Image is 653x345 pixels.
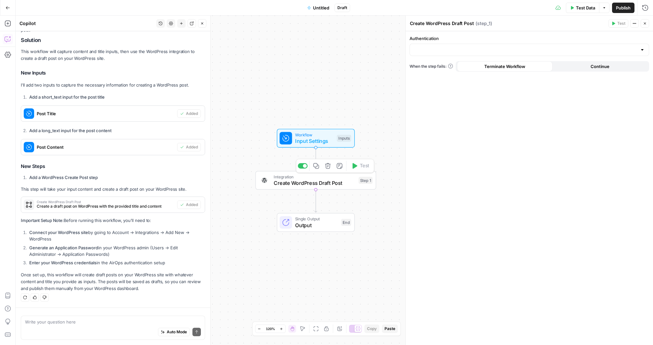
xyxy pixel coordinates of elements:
[385,326,395,332] span: Paste
[29,94,105,100] strong: Add a short_text input for the post title
[295,216,338,222] span: Single Output
[29,175,98,180] strong: Add a WordPress Create Post step
[295,131,334,138] span: Workflow
[37,144,175,150] span: Post Content
[359,177,372,184] div: Step 1
[21,37,205,43] h2: Solution
[617,21,625,26] span: Test
[21,271,205,292] p: Once set up, this workflow will create draft posts on your WordPress site with whatever content a...
[29,245,98,250] strong: Generate an Application Password
[177,143,201,151] button: Added
[21,48,205,62] p: This workflow will capture content and title inputs, then use the WordPress integration to create...
[274,174,355,180] span: Integration
[158,328,190,336] button: Auto Mode
[612,3,634,13] button: Publish
[315,190,317,212] g: Edge from step_1 to end
[167,329,187,335] span: Auto Mode
[255,171,376,189] div: IntegrationCreate WordPress Draft PostStep 1Test
[21,162,205,171] h3: New Steps
[303,3,333,13] button: Untitled
[29,230,88,235] strong: Connect your WordPress site
[337,5,347,11] span: Draft
[21,82,205,89] p: I'll add two inputs to capture the necessary information for creating a WordPress post.
[21,69,205,77] h3: New Inputs
[295,137,334,145] span: Input Settings
[410,63,453,69] a: When the step fails:
[21,218,64,223] strong: Important Setup Note:
[21,217,205,224] p: Before running this workflow, you'll need to:
[177,109,201,118] button: Added
[20,20,154,27] div: Copilot
[37,110,175,117] span: Post Title
[177,200,201,209] button: Added
[186,144,198,150] span: Added
[382,324,398,333] button: Paste
[367,326,377,332] span: Copy
[410,35,649,42] label: Authentication
[21,186,205,193] p: This step will take your input content and create a draft post on your WordPress site.
[255,129,376,147] div: WorkflowInput SettingsInputs
[591,63,609,70] span: Continue
[37,200,175,203] span: Create WordPress Draft Post
[266,326,275,331] span: 120%
[186,202,198,208] span: Added
[28,229,205,242] li: by going to Account → Integrations → Add New → WordPress
[576,5,595,11] span: Test Data
[29,260,97,265] strong: Enter your WordPress credentials
[186,111,198,117] span: Added
[29,128,111,133] strong: Add a long_text input for the post content
[410,20,474,27] textarea: Create WordPress Draft Post
[37,203,175,209] span: Create a draft post on WordPress with the provided title and content
[28,244,205,257] li: in your WordPress admin (Users → Edit Administrator → Application Passwords)
[348,161,372,171] button: Test
[28,259,205,266] li: in the AirOps authentication setup
[337,135,351,142] div: Inputs
[313,5,329,11] span: Untitled
[476,20,492,27] span: ( step_1 )
[484,63,525,70] span: Terminate Workflow
[553,61,648,72] button: Continue
[364,324,379,333] button: Copy
[255,213,376,232] div: Single OutputOutputEnd
[566,3,599,13] button: Test Data
[608,19,628,28] button: Test
[616,5,631,11] span: Publish
[341,219,351,226] div: End
[295,221,338,229] span: Output
[274,179,355,187] span: Create WordPress Draft Post
[360,162,369,170] span: Test
[260,176,268,184] img: WordPress%20logotype.png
